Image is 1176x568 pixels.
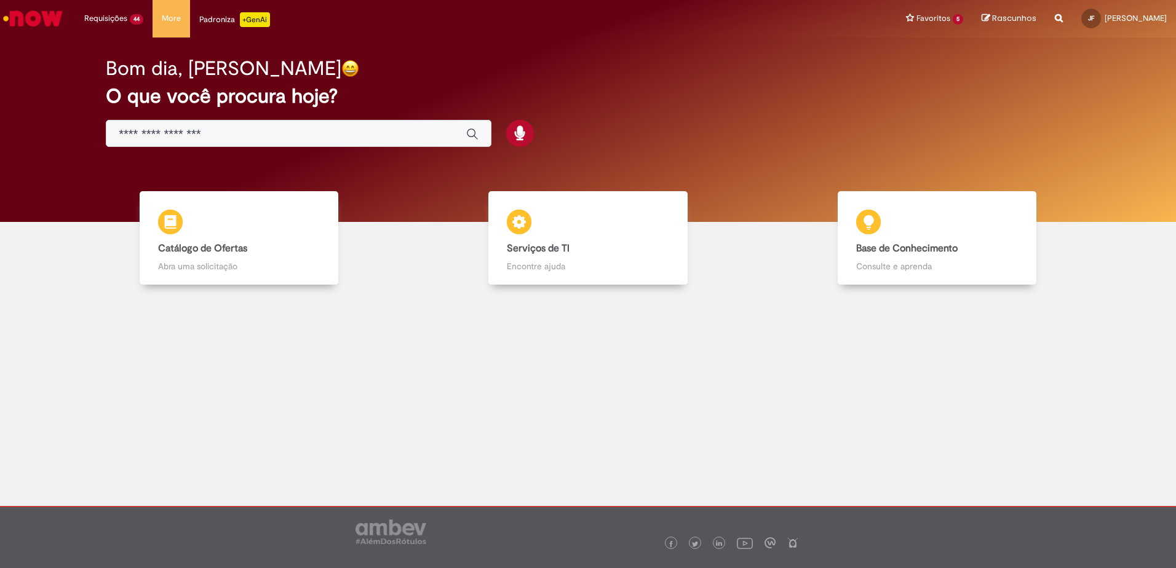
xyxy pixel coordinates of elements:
[953,14,963,25] span: 5
[1,6,65,31] img: ServiceNow
[737,535,753,551] img: logo_footer_youtube.png
[716,540,722,548] img: logo_footer_linkedin.png
[692,541,698,547] img: logo_footer_twitter.png
[84,12,127,25] span: Requisições
[856,242,958,254] b: Base de Conhecimento
[856,260,1018,272] p: Consulte e aprenda
[992,12,1036,24] span: Rascunhos
[65,191,413,285] a: Catálogo de Ofertas Abra uma solicitação
[787,537,798,548] img: logo_footer_naosei.png
[982,13,1036,25] a: Rascunhos
[1105,13,1167,23] span: [PERSON_NAME]
[356,519,426,544] img: logo_footer_ambev_rotulo_gray.png
[240,12,270,27] p: +GenAi
[765,537,776,548] img: logo_footer_workplace.png
[106,58,341,79] h2: Bom dia, [PERSON_NAME]
[1088,14,1094,22] span: JF
[162,12,181,25] span: More
[916,12,950,25] span: Favoritos
[158,242,247,254] b: Catálogo de Ofertas
[413,191,762,285] a: Serviços de TI Encontre ajuda
[158,260,320,272] p: Abra uma solicitação
[507,260,669,272] p: Encontre ajuda
[130,14,143,25] span: 44
[763,191,1111,285] a: Base de Conhecimento Consulte e aprenda
[507,242,570,254] b: Serviços de TI
[106,85,1070,107] h2: O que você procura hoje?
[668,541,674,547] img: logo_footer_facebook.png
[341,60,359,77] img: happy-face.png
[199,12,270,27] div: Padroniza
